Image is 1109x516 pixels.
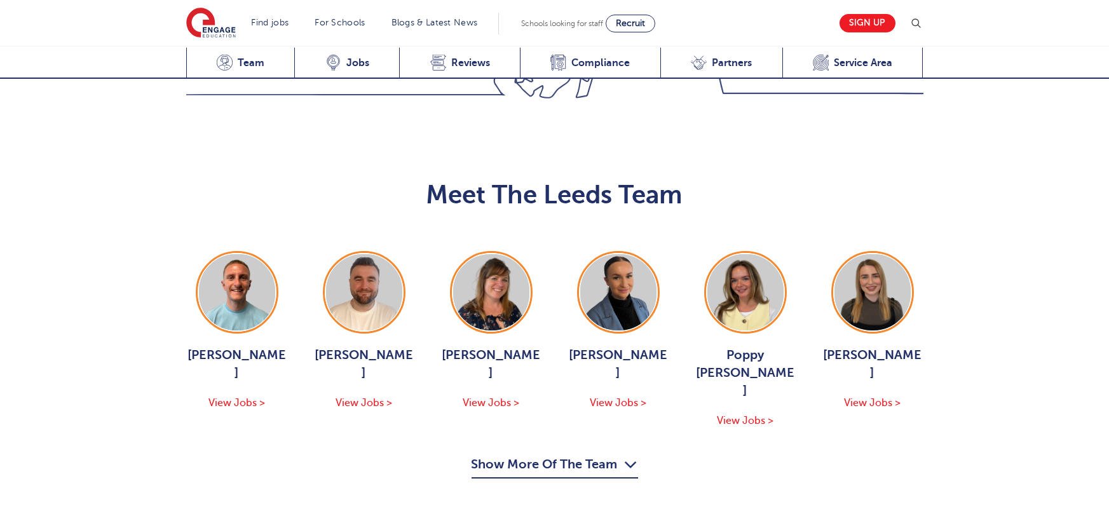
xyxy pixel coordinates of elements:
span: [PERSON_NAME] [186,346,288,382]
img: Layla McCosker [834,254,911,330]
a: [PERSON_NAME] View Jobs > [313,251,415,411]
span: [PERSON_NAME] [313,346,415,382]
a: Compliance [520,48,660,79]
span: View Jobs > [336,397,392,409]
button: Show More Of The Team [472,454,638,479]
span: [PERSON_NAME] [568,346,669,382]
img: Poppy Burnside [707,254,784,330]
span: Reviews [451,57,490,69]
span: View Jobs > [208,397,265,409]
img: Holly Johnson [580,254,657,330]
span: Team [238,57,264,69]
span: [PERSON_NAME] [822,346,923,382]
span: Poppy [PERSON_NAME] [695,346,796,400]
a: Poppy [PERSON_NAME] View Jobs > [695,251,796,429]
a: [PERSON_NAME] View Jobs > [440,251,542,411]
a: Reviews [399,48,520,79]
a: Service Area [782,48,923,79]
a: Jobs [294,48,399,79]
a: Find jobs [252,18,289,27]
span: Compliance [571,57,630,69]
a: [PERSON_NAME] View Jobs > [822,251,923,411]
img: George Dignam [199,254,275,330]
span: Schools looking for staff [521,19,603,28]
a: Partners [660,48,782,79]
a: Recruit [606,15,655,32]
span: View Jobs > [463,397,519,409]
a: Blogs & Latest News [391,18,478,27]
h2: Meet The Leeds Team [186,180,923,210]
span: [PERSON_NAME] [440,346,542,382]
span: Partners [712,57,752,69]
img: Joanne Wright [453,254,529,330]
span: View Jobs > [590,397,646,409]
a: Sign up [840,14,895,32]
span: View Jobs > [844,397,901,409]
span: Service Area [834,57,892,69]
span: View Jobs > [717,415,773,426]
a: For Schools [315,18,365,27]
img: Chris Rushton [326,254,402,330]
img: Engage Education [186,8,236,39]
a: [PERSON_NAME] View Jobs > [186,251,288,411]
a: Team [186,48,295,79]
a: [PERSON_NAME] View Jobs > [568,251,669,411]
span: Jobs [346,57,369,69]
span: Recruit [616,18,645,28]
